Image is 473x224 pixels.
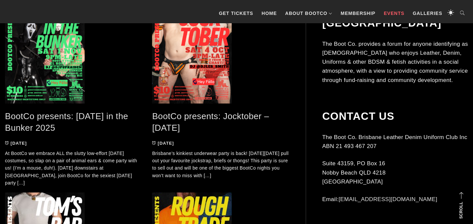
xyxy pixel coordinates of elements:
[152,141,174,146] a: [DATE]
[152,111,269,133] a: BootCo presents: Jocktober – [DATE]
[11,141,27,146] time: [DATE]
[339,196,437,202] a: [EMAIL_ADDRESS][DOMAIN_NAME]
[5,150,142,187] p: At BootCo we embrace ALL the slutty low-effort [DATE] costumes, so slap on a pair of animal ears ...
[215,3,257,23] a: GET TICKETS
[5,141,27,146] a: [DATE]
[152,150,289,180] p: Brisbane’s kinkiest underwear party is back! [DATE][DATE] pull out your favourite jockstrap, brie...
[158,141,174,146] time: [DATE]
[409,3,445,23] a: Galleries
[380,3,408,23] a: Events
[282,3,336,23] a: About BootCo
[337,3,379,23] a: Membership
[258,3,280,23] a: Home
[322,110,468,122] h2: Contact Us
[322,39,468,85] p: The Boot Co. provides a forum for anyone identifying as [DEMOGRAPHIC_DATA] who enjoys Leather, De...
[5,111,128,133] a: BootCo presents: [DATE] in the Bunker 2025
[459,202,463,219] strong: Scroll
[322,133,468,151] p: The Boot Co. Brisbane Leather Denim Uniform Club Inc ABN 21 493 467 207
[322,159,468,186] p: Suite 43159, PO Box 16 Nobby Beach QLD 4218 [GEOGRAPHIC_DATA]
[322,195,468,204] p: Email:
